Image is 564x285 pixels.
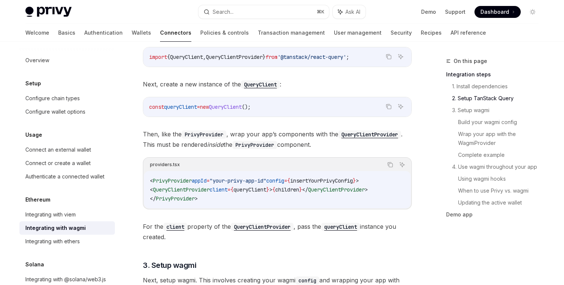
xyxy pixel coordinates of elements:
span: ⌘ K [317,9,325,15]
button: Ask AI [396,52,405,61]
a: 2. Setup TanStack Query [452,92,545,104]
code: PrivyProvider [182,130,226,139]
div: Search... [213,7,234,16]
span: > [269,186,272,193]
a: When to use Privy vs. wagmi [458,185,545,197]
div: Connect an external wallet [25,145,91,154]
span: Next, create a new instance of the : [143,79,412,89]
span: = [197,104,200,110]
span: QueryClient [170,54,203,60]
span: < [150,186,153,193]
a: queryClient [321,223,360,230]
span: PrivyProvider [153,177,192,184]
em: inside [207,141,223,148]
a: Basics [58,24,75,42]
a: QueryClient [241,80,280,88]
div: Integrating with wagmi [25,224,86,232]
a: Integration steps [446,69,545,80]
a: Support [445,8,466,16]
span: > [195,195,198,202]
a: User management [334,24,382,42]
span: { [272,186,275,193]
a: Integrating with ethers [19,235,115,248]
span: QueryClientProvider [153,186,210,193]
a: Transaction management [258,24,325,42]
code: config [295,276,319,285]
a: Demo app [446,209,545,221]
span: > [356,177,359,184]
h5: Setup [25,79,41,88]
span: { [287,177,290,184]
span: queryClient [234,186,266,193]
button: Ask AI [397,160,407,170]
a: 1. Install dependencies [452,80,545,92]
span: "your-privy-app-id" [210,177,266,184]
a: QueryClientProvider [231,223,294,230]
a: Connect an external wallet [19,143,115,156]
a: Overview [19,54,115,67]
button: Copy the contents from the code block [384,52,394,61]
span: from [266,54,278,60]
a: Integrating with wagmi [19,221,115,235]
code: QueryClientProvider [338,130,401,139]
a: Updating the active wallet [458,197,545,209]
span: } [263,54,266,60]
a: Integrating with viem [19,208,115,221]
span: config [266,177,284,184]
span: (); [242,104,251,110]
span: appId [192,177,207,184]
span: On this page [454,57,487,66]
span: > [365,186,368,193]
span: } [353,177,356,184]
a: Build your wagmi config [458,116,545,128]
div: Connect or create a wallet [25,159,91,168]
span: </ [150,195,156,202]
span: </ [302,186,308,193]
a: 4. Use wagmi throughout your app [452,161,545,173]
span: { [167,54,170,60]
span: < [150,177,153,184]
div: Configure chain types [25,94,80,103]
a: Authenticate a connected wallet [19,170,115,183]
div: Integrating with @solana/web3.js [25,275,106,284]
span: ; [346,54,349,60]
span: = [284,177,287,184]
a: Wrap your app with the WagmiProvider [458,128,545,149]
button: Copy the contents from the code block [384,102,394,111]
a: API reference [451,24,486,42]
span: children [275,186,299,193]
span: Dashboard [480,8,509,16]
a: Connectors [160,24,191,42]
a: Connect or create a wallet [19,156,115,170]
a: Demo [421,8,436,16]
a: Recipes [421,24,442,42]
div: providers.tsx [150,160,180,170]
button: Search...⌘K [198,5,329,19]
a: Configure wallet options [19,105,115,118]
span: } [299,186,302,193]
span: QueryClientProvider [206,54,263,60]
button: Copy the contents from the code block [385,160,395,170]
button: Toggle dark mode [527,6,539,18]
a: Security [391,24,412,42]
span: QueryClientProvider [308,186,365,193]
h5: Solana [25,260,44,269]
a: Dashboard [474,6,521,18]
span: Then, like the , wrap your app’s components with the . This must be rendered the component. [143,129,412,150]
div: Overview [25,56,49,65]
span: } [266,186,269,193]
div: Configure wallet options [25,107,85,116]
span: Ask AI [345,8,360,16]
a: Policies & controls [200,24,249,42]
h5: Usage [25,130,42,139]
div: Integrating with ethers [25,237,80,246]
code: QueryClient [241,80,280,89]
a: client [163,223,187,230]
span: = [207,177,210,184]
span: { [231,186,234,193]
span: new [200,104,209,110]
span: const [149,104,164,110]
